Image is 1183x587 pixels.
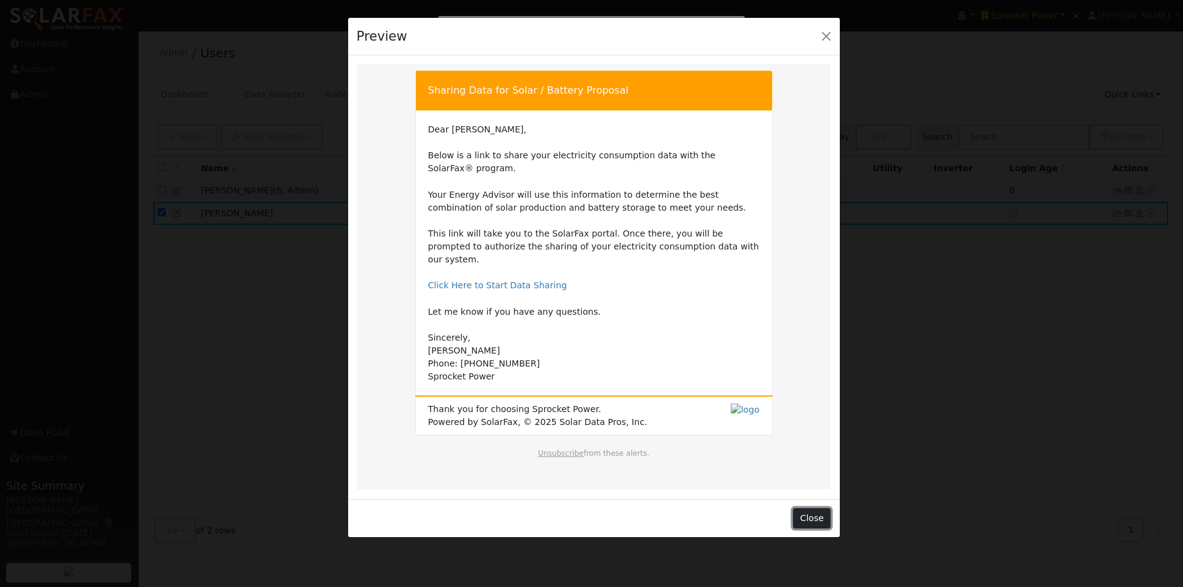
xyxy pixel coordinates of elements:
button: Close [818,28,835,45]
button: Close [793,508,831,529]
td: Dear [PERSON_NAME], Below is a link to share your electricity consumption data with the SolarFax®... [428,123,760,383]
img: logo [731,403,759,416]
h4: Preview [357,26,407,46]
a: Unsubscribe [538,449,583,458]
span: Thank you for choosing Sprocket Power. Powered by SolarFax, © 2025 Solar Data Pros, Inc. [428,403,648,429]
td: Sharing Data for Solar / Battery Proposal [415,71,772,111]
td: from these alerts. [428,448,760,471]
a: Click Here to Start Data Sharing [428,280,567,290]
